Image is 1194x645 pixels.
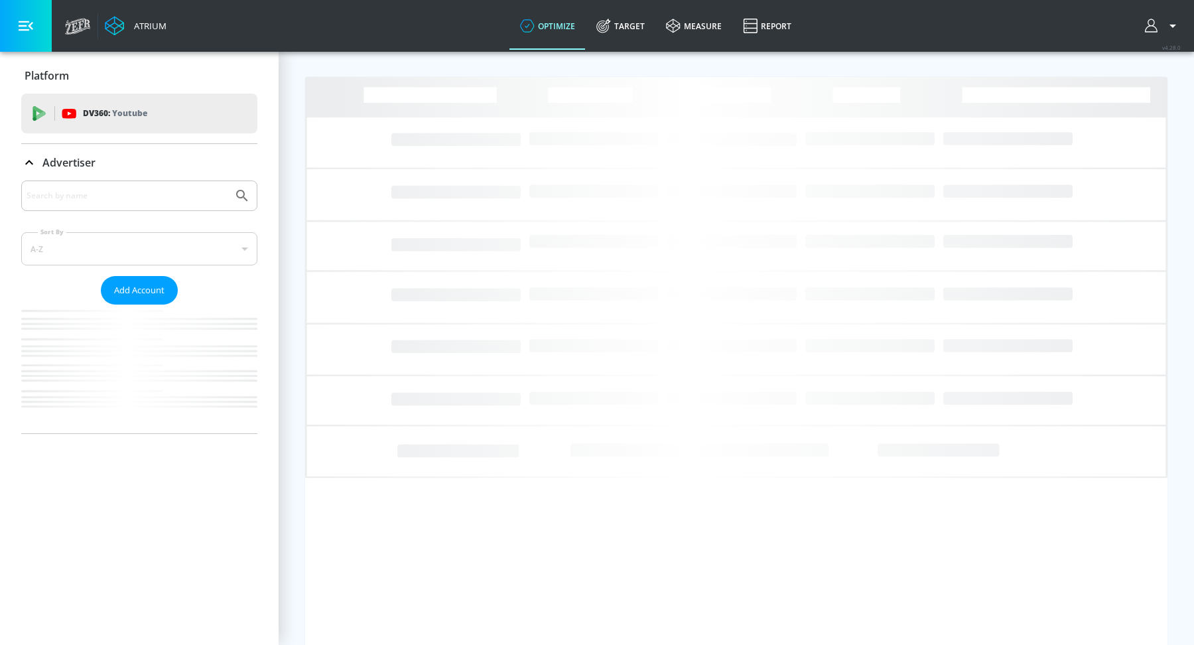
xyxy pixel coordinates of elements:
[83,106,147,121] p: DV360:
[105,16,166,36] a: Atrium
[38,228,66,236] label: Sort By
[112,106,147,120] p: Youtube
[655,2,732,50] a: measure
[42,155,96,170] p: Advertiser
[21,94,257,133] div: DV360: Youtube
[586,2,655,50] a: Target
[25,68,69,83] p: Platform
[21,57,257,94] div: Platform
[1162,44,1181,51] span: v 4.28.0
[129,20,166,32] div: Atrium
[27,187,228,204] input: Search by name
[21,180,257,433] div: Advertiser
[21,305,257,433] nav: list of Advertiser
[21,232,257,265] div: A-Z
[114,283,165,298] span: Add Account
[101,276,178,305] button: Add Account
[732,2,802,50] a: Report
[509,2,586,50] a: optimize
[21,144,257,181] div: Advertiser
